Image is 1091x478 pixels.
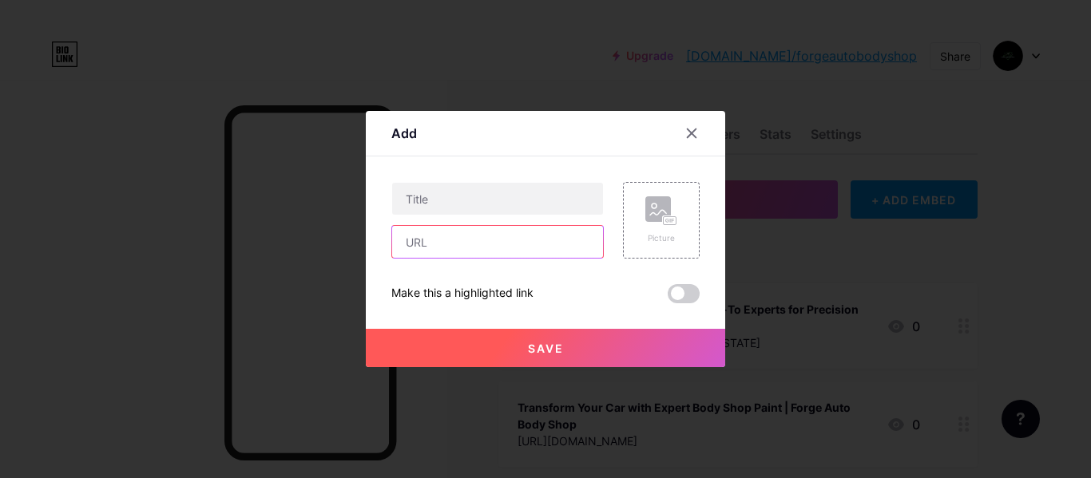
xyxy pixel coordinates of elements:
div: Add [391,124,417,143]
span: Save [528,342,564,355]
button: Save [366,329,725,367]
input: URL [392,226,603,258]
div: Make this a highlighted link [391,284,534,303]
div: Picture [645,232,677,244]
input: Title [392,183,603,215]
